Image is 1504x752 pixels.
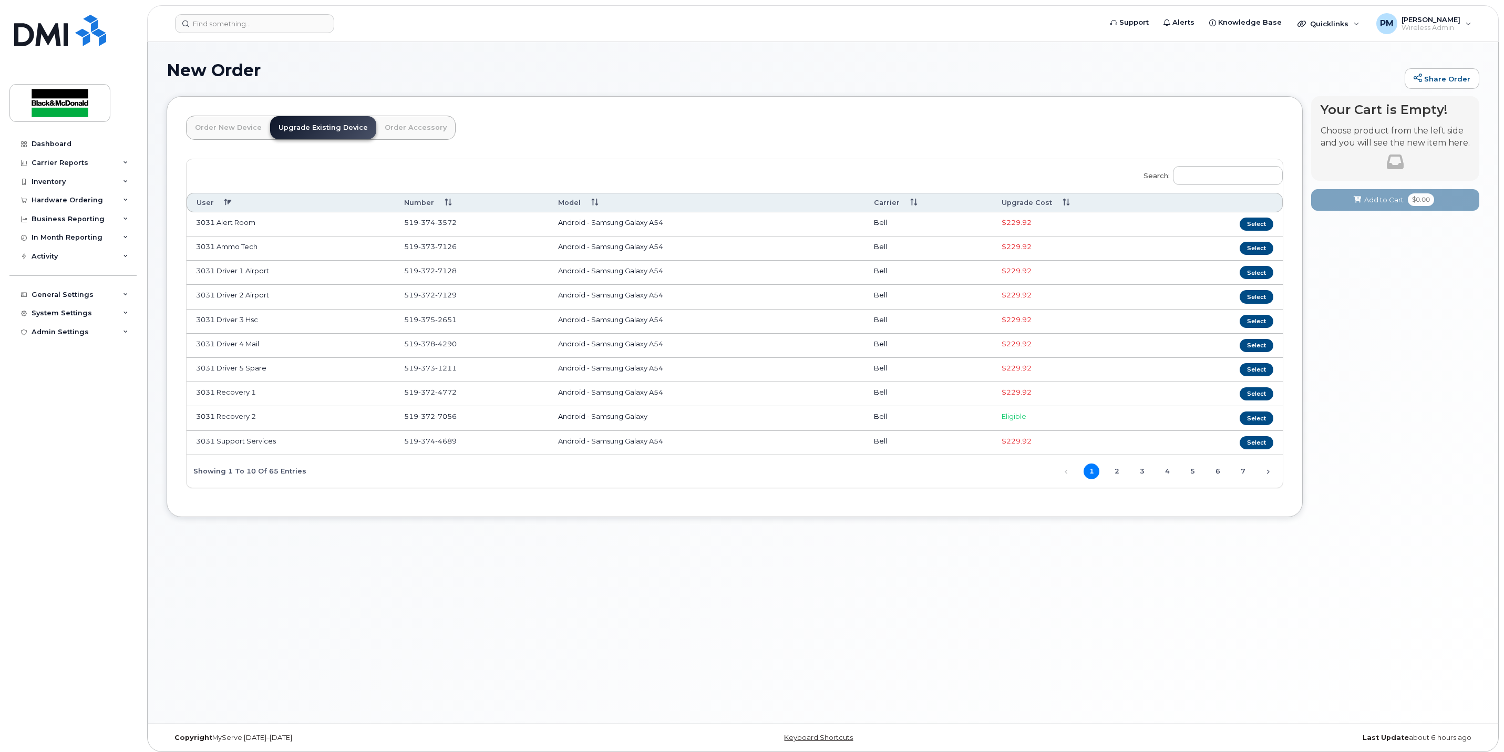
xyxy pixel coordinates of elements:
[404,388,457,396] span: 519
[1240,266,1273,279] button: Select
[864,358,992,382] td: Bell
[1002,315,1032,324] span: Full Upgrade Eligibility Date 2026-07-27
[549,285,864,309] td: Android - Samsung Galaxy A54
[418,266,435,275] span: 372
[435,412,457,420] span: 7056
[549,382,864,406] td: Android - Samsung Galaxy A54
[404,242,457,251] span: 519
[404,364,457,372] span: 519
[435,218,457,226] span: 3572
[549,334,864,358] td: Android - Samsung Galaxy A54
[435,437,457,445] span: 4689
[404,412,457,420] span: 519
[1311,189,1479,211] button: Add to Cart $0.00
[864,334,992,358] td: Bell
[404,315,457,324] span: 519
[1321,125,1470,149] p: Choose product from the left side and you will see the new item here.
[864,212,992,236] td: Bell
[1184,463,1200,479] a: 5
[187,334,395,358] td: 3031 Driver 4 Mail
[864,236,992,261] td: Bell
[187,236,395,261] td: 3031 Ammo Tech
[549,212,864,236] td: Android - Samsung Galaxy A54
[549,236,864,261] td: Android - Samsung Galaxy A54
[1002,339,1032,348] span: Full Upgrade Eligibility Date 2026-07-27
[270,116,376,139] a: Upgrade Existing Device
[187,431,395,455] td: 3031 Support Services
[864,382,992,406] td: Bell
[404,339,457,348] span: 519
[549,193,864,212] th: Model: activate to sort column ascending
[1240,242,1273,255] button: Select
[1240,218,1273,231] button: Select
[435,339,457,348] span: 4290
[1363,734,1409,741] strong: Last Update
[1137,159,1283,189] label: Search:
[1002,412,1026,420] span: Eligible
[418,218,435,226] span: 374
[174,734,212,741] strong: Copyright
[187,212,395,236] td: 3031 Alert Room
[1405,68,1479,89] a: Share Order
[418,339,435,348] span: 378
[1159,463,1175,479] a: 4
[1084,463,1099,479] a: 1
[1002,388,1032,396] span: Full Upgrade Eligibility Date 2026-07-27
[418,437,435,445] span: 374
[418,242,435,251] span: 373
[1134,463,1150,479] a: 3
[435,364,457,372] span: 1211
[418,364,435,372] span: 373
[1240,436,1273,449] button: Select
[187,285,395,309] td: 3031 Driver 2 Airport
[1002,364,1032,372] span: Full Upgrade Eligibility Date 2026-07-27
[1260,464,1276,480] a: Next
[1002,242,1032,251] span: Full Upgrade Eligibility Date 2026-07-27
[1235,463,1251,479] a: 7
[418,315,435,324] span: 375
[1002,266,1032,275] span: Full Upgrade Eligibility Date 2026-07-27
[784,734,853,741] a: Keyboard Shortcuts
[187,406,395,430] td: 3031 Recovery 2
[187,193,395,212] th: User: activate to sort column descending
[1042,734,1479,742] div: about 6 hours ago
[187,382,395,406] td: 3031 Recovery 1
[864,285,992,309] td: Bell
[864,261,992,285] td: Bell
[992,193,1171,212] th: Upgrade Cost: activate to sort column ascending
[1002,291,1032,299] span: Full Upgrade Eligibility Date 2026-07-27
[187,261,395,285] td: 3031 Driver 1 Airport
[549,358,864,382] td: Android - Samsung Galaxy A54
[167,734,604,742] div: MyServe [DATE]–[DATE]
[418,388,435,396] span: 372
[549,431,864,455] td: Android - Samsung Galaxy A54
[167,61,1399,79] h1: New Order
[1058,464,1074,480] a: Previous
[1364,195,1404,205] span: Add to Cart
[435,291,457,299] span: 7129
[1210,463,1225,479] a: 6
[418,291,435,299] span: 372
[1002,437,1032,445] span: Full Upgrade Eligibility Date 2026-07-27
[1173,166,1283,185] input: Search:
[404,266,457,275] span: 519
[1240,363,1273,376] button: Select
[864,193,992,212] th: Carrier: activate to sort column ascending
[864,431,992,455] td: Bell
[1240,339,1273,352] button: Select
[418,412,435,420] span: 372
[435,388,457,396] span: 4772
[549,261,864,285] td: Android - Samsung Galaxy A54
[435,315,457,324] span: 2651
[187,462,306,480] div: Showing 1 to 10 of 65 entries
[1321,102,1470,117] h4: Your Cart is Empty!
[1240,387,1273,400] button: Select
[187,310,395,334] td: 3031 Driver 3 Hsc
[1240,290,1273,303] button: Select
[1408,193,1434,206] span: $0.00
[1002,218,1032,226] span: Full Upgrade Eligibility Date 2026-07-27
[1240,315,1273,328] button: Select
[187,358,395,382] td: 3031 Driver 5 Spare
[395,193,549,212] th: Number: activate to sort column ascending
[864,406,992,430] td: Bell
